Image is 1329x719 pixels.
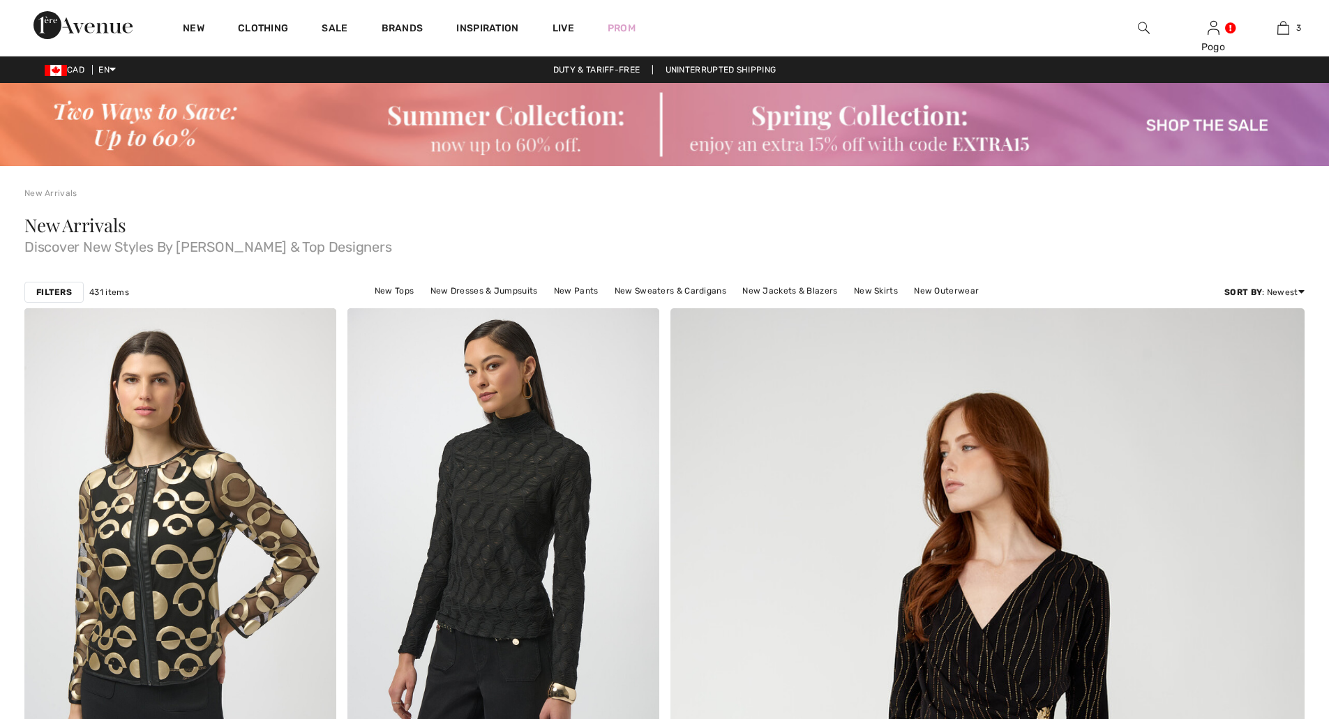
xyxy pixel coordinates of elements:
span: Inspiration [456,22,518,37]
div: : Newest [1224,286,1305,298]
img: My Info [1208,20,1219,36]
a: New Dresses & Jumpsuits [423,282,545,300]
img: search the website [1138,20,1150,36]
a: New Skirts [847,282,905,300]
span: New Arrivals [24,213,126,237]
iframe: Opens a widget where you can chat to one of our agents [1240,614,1315,649]
img: Canadian Dollar [45,65,67,76]
span: CAD [45,65,90,75]
strong: Sort By [1224,287,1262,297]
img: My Bag [1277,20,1289,36]
a: Live [553,21,574,36]
a: New Tops [368,282,421,300]
strong: Filters [36,286,72,298]
a: New Arrivals [24,188,77,198]
a: Sign In [1208,21,1219,34]
a: Sale [322,22,347,37]
a: New Jackets & Blazers [735,282,844,300]
a: New Outerwear [907,282,986,300]
a: Brands [382,22,423,37]
a: Prom [608,21,636,36]
span: EN [98,65,116,75]
span: 431 items [89,286,129,298]
span: Discover New Styles By [PERSON_NAME] & Top Designers [24,234,1305,254]
div: Pogo [1179,40,1247,54]
a: 3 [1249,20,1317,36]
a: New Sweaters & Cardigans [608,282,733,300]
a: Clothing [238,22,288,37]
a: New Pants [547,282,606,300]
img: 1ère Avenue [33,11,133,39]
span: 3 [1296,22,1301,34]
a: New [183,22,204,37]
